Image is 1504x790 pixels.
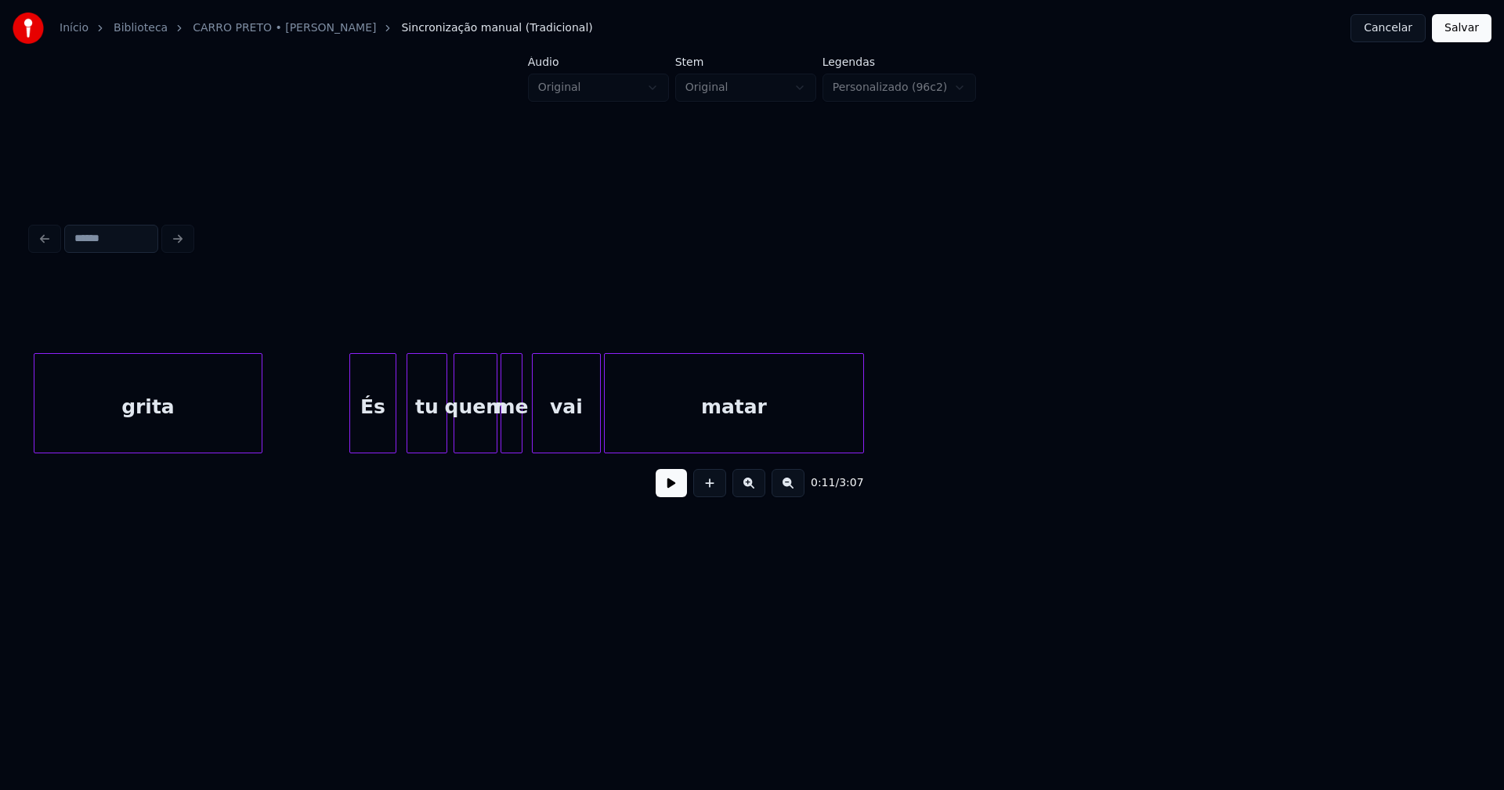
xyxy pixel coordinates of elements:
span: 0:11 [811,475,835,491]
a: CARRO PRETO • [PERSON_NAME] [193,20,376,36]
img: youka [13,13,44,44]
label: Stem [675,56,816,67]
a: Início [60,20,89,36]
label: Áudio [528,56,669,67]
a: Biblioteca [114,20,168,36]
span: Sincronização manual (Tradicional) [401,20,592,36]
nav: breadcrumb [60,20,593,36]
span: 3:07 [839,475,863,491]
div: / [811,475,848,491]
button: Salvar [1432,14,1491,42]
label: Legendas [822,56,977,67]
button: Cancelar [1350,14,1426,42]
